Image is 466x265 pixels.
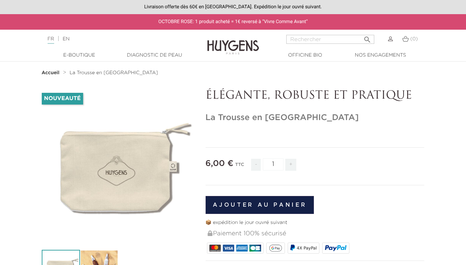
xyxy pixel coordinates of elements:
[251,159,261,171] span: -
[249,245,261,252] img: CB_NATIONALE
[62,37,69,41] a: EN
[263,158,284,170] input: Quantité
[42,70,61,76] a: Accueil
[48,37,54,44] a: FR
[361,33,374,42] button: 
[286,35,374,44] input: Rechercher
[271,52,340,59] a: Officine Bio
[235,157,244,176] div: TTC
[206,159,234,168] span: 6,00 €
[207,29,259,56] img: Huygens
[206,89,425,102] p: ÉLÉGANTE, ROBUSTE ET PRATIQUE
[297,246,317,251] span: 4X PayPal
[236,245,248,252] img: AMEX
[45,52,114,59] a: E-Boutique
[269,245,282,252] img: google_pay
[363,33,371,42] i: 
[206,113,425,123] h1: La Trousse en [GEOGRAPHIC_DATA]
[44,35,189,43] div: |
[206,219,425,226] p: 📦 expédition le jour ouvré suivant
[207,226,425,241] div: Paiement 100% sécurisé
[410,37,418,41] span: (0)
[42,93,83,105] li: Nouveauté
[70,70,158,75] span: La Trousse en [GEOGRAPHIC_DATA]
[70,70,158,76] a: La Trousse en [GEOGRAPHIC_DATA]
[346,52,415,59] a: Nos engagements
[285,159,296,171] span: +
[42,70,60,75] strong: Accueil
[223,245,234,252] img: VISA
[208,230,212,236] img: Paiement 100% sécurisé
[209,245,221,252] img: MASTERCARD
[206,196,314,214] button: Ajouter au panier
[120,52,189,59] a: Diagnostic de peau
